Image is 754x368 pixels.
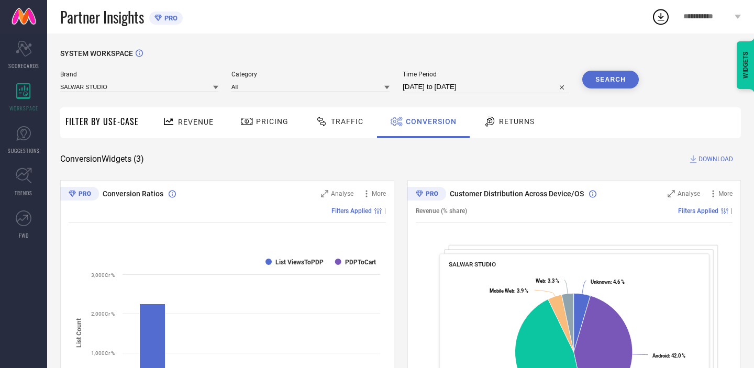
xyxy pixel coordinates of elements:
[60,49,133,58] span: SYSTEM WORKSPACE
[490,288,514,294] tspan: Mobile Web
[678,190,700,197] span: Analyse
[698,154,733,164] span: DOWNLOAD
[103,189,163,198] span: Conversion Ratios
[403,71,569,78] span: Time Period
[91,311,115,317] text: 2,000Cr %
[407,187,446,203] div: Premium
[668,190,675,197] svg: Zoom
[416,207,467,215] span: Revenue (% share)
[275,259,324,266] text: List ViewsToPDP
[19,231,29,239] span: FWD
[651,7,670,26] div: Open download list
[652,353,668,359] tspan: Android
[406,117,457,126] span: Conversion
[591,279,625,285] text: : 4.6 %
[178,118,214,126] span: Revenue
[450,189,584,198] span: Customer Distribution Across Device/OS
[536,278,559,284] text: : 3.3 %
[60,154,144,164] span: Conversion Widgets ( 3 )
[499,117,535,126] span: Returns
[60,6,144,28] span: Partner Insights
[65,115,139,128] span: Filter By Use-Case
[60,187,99,203] div: Premium
[8,147,40,154] span: SUGGESTIONS
[91,272,115,278] text: 3,000Cr %
[718,190,733,197] span: More
[372,190,386,197] span: More
[490,288,528,294] text: : 3.9 %
[60,71,218,78] span: Brand
[162,14,178,22] span: PRO
[231,71,390,78] span: Category
[331,117,363,126] span: Traffic
[591,279,611,285] tspan: Unknown
[652,353,685,359] text: : 42.0 %
[331,207,372,215] span: Filters Applied
[331,190,353,197] span: Analyse
[75,318,83,348] tspan: List Count
[449,261,496,268] span: SALWAR STUDIO
[384,207,386,215] span: |
[321,190,328,197] svg: Zoom
[345,259,376,266] text: PDPToCart
[536,278,545,284] tspan: Web
[9,104,38,112] span: WORKSPACE
[256,117,289,126] span: Pricing
[582,71,639,88] button: Search
[403,81,569,93] input: Select time period
[91,350,115,356] text: 1,000Cr %
[731,207,733,215] span: |
[15,189,32,197] span: TRENDS
[678,207,718,215] span: Filters Applied
[8,62,39,70] span: SCORECARDS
